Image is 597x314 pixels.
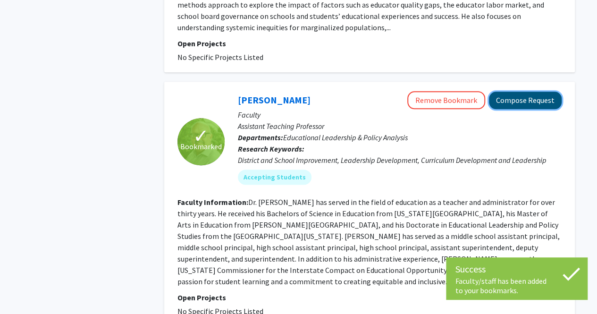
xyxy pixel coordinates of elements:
[177,38,562,49] p: Open Projects
[238,109,562,120] p: Faculty
[238,120,562,132] p: Assistant Teaching Professor
[177,52,263,62] span: No Specific Projects Listed
[238,170,311,185] mat-chip: Accepting Students
[283,133,408,142] span: Educational Leadership & Policy Analysis
[177,292,562,303] p: Open Projects
[177,197,248,207] b: Faculty Information:
[489,92,562,109] button: Compose Request to Brian Henry
[180,141,222,152] span: Bookmarked
[238,144,304,153] b: Research Keywords:
[238,133,283,142] b: Departments:
[407,91,485,109] button: Remove Bookmark
[455,262,578,276] div: Success
[455,276,578,295] div: Faculty/staff has been added to your bookmarks.
[177,197,560,286] fg-read-more: Dr. [PERSON_NAME] has served in the field of education as a teacher and administrator for over th...
[193,131,209,141] span: ✓
[238,94,311,106] a: [PERSON_NAME]
[238,154,562,166] div: District and School Improvement, Leadership Development, Curriculum Development and Leadership
[7,272,40,307] iframe: Chat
